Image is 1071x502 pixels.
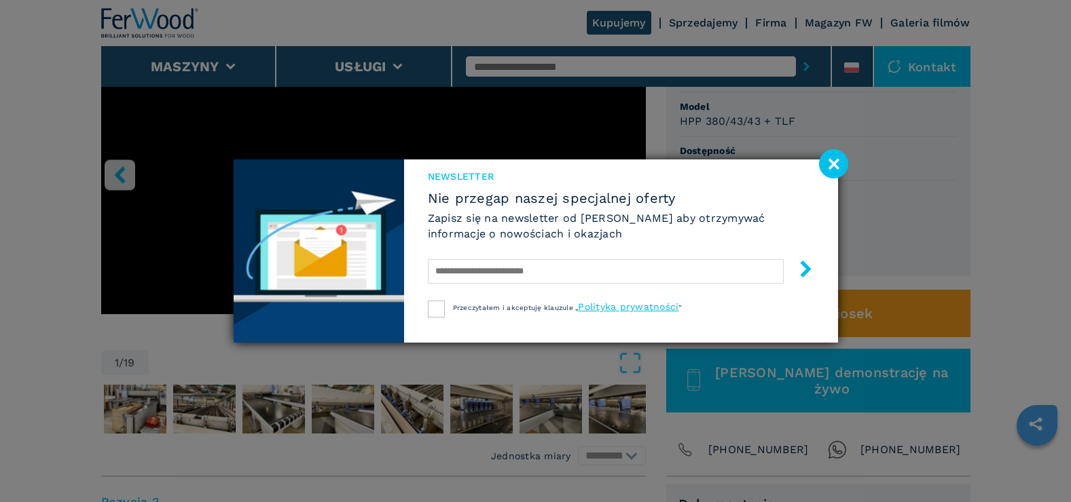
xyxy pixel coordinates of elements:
[234,159,404,343] img: Newsletter image
[428,210,814,242] h6: Zapisz się na newsletter od [PERSON_NAME] aby otrzymywać informacje o nowościach i okazjach
[578,301,678,312] a: Polityka prywatności
[428,190,814,206] span: Nie przegap naszej specjalnej oferty
[453,304,579,311] span: Przeczytałem i akceptuję klauzule „
[428,170,814,183] span: Newsletter
[678,304,681,311] span: ”
[784,255,814,287] button: submit-button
